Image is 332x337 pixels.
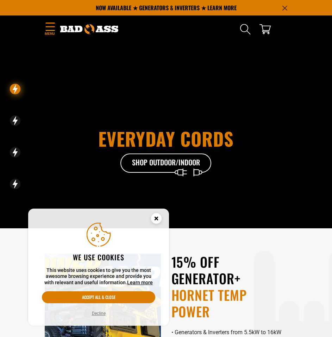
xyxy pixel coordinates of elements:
[127,280,153,285] a: Learn more
[240,24,251,35] summary: Search
[42,267,155,286] p: This website uses cookies to give you the most awesome browsing experience and provide you with r...
[28,209,169,326] aside: Cookie Consent
[90,310,108,317] button: Decline
[45,129,288,148] h1: Everyday cords
[171,287,288,320] span: HORNET TEMP POWER
[42,291,155,303] button: Accept all & close
[45,21,55,38] summary: Menu
[171,254,288,320] h2: 15% OFF GENERATOR+
[45,31,55,36] span: Menu
[120,153,212,173] a: Shop Outdoor/Indoor
[42,253,155,262] h2: We use cookies
[60,24,118,34] img: Bad Ass Extension Cords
